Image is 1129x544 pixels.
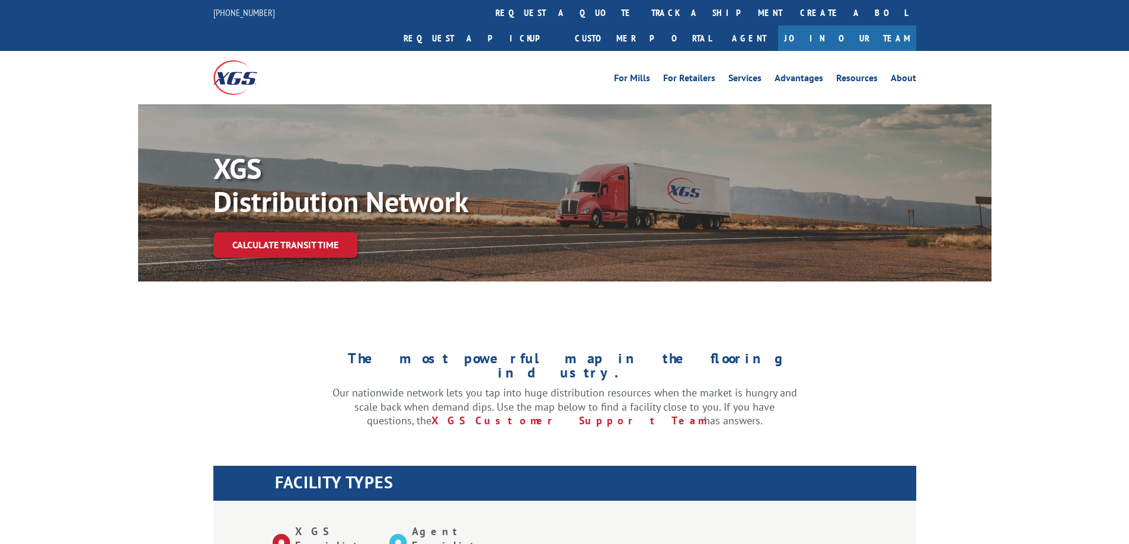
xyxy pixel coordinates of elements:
[720,25,778,51] a: Agent
[891,73,916,87] a: About
[728,73,762,87] a: Services
[213,152,569,218] p: XGS Distribution Network
[332,386,797,428] p: Our nationwide network lets you tap into huge distribution resources when the market is hungry an...
[663,73,715,87] a: For Retailers
[213,7,275,18] a: [PHONE_NUMBER]
[431,414,704,427] a: XGS Customer Support Team
[836,73,878,87] a: Resources
[614,73,650,87] a: For Mills
[778,25,916,51] a: Join Our Team
[213,232,357,258] a: Calculate transit time
[566,25,720,51] a: Customer Portal
[395,25,566,51] a: Request a pickup
[332,351,797,386] h1: The most powerful map in the flooring industry.
[775,73,823,87] a: Advantages
[275,474,916,497] h1: FACILITY TYPES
